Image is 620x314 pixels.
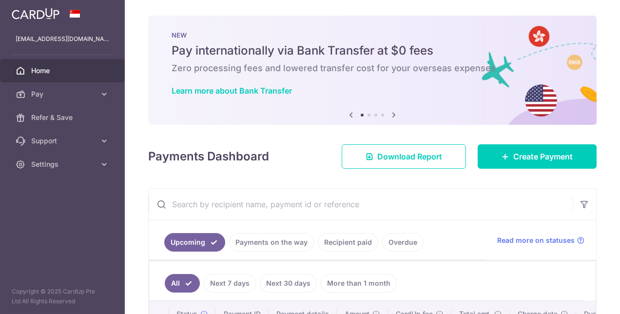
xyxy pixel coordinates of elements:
[260,274,317,293] a: Next 30 days
[31,66,96,76] span: Home
[478,144,597,169] a: Create Payment
[172,86,292,96] a: Learn more about Bank Transfer
[497,235,575,245] span: Read more on statuses
[148,16,597,125] img: Bank transfer banner
[497,235,584,245] a: Read more on statuses
[31,136,96,146] span: Support
[172,62,573,74] h6: Zero processing fees and lowered transfer cost for your overseas expenses
[382,233,424,252] a: Overdue
[172,43,573,59] h5: Pay internationally via Bank Transfer at $0 fees
[16,34,109,44] p: [EMAIL_ADDRESS][DOMAIN_NAME]
[31,113,96,122] span: Refer & Save
[164,233,225,252] a: Upcoming
[342,144,466,169] a: Download Report
[229,233,314,252] a: Payments on the way
[321,274,397,293] a: More than 1 month
[172,31,573,39] p: NEW
[149,189,573,220] input: Search by recipient name, payment id or reference
[377,151,442,162] span: Download Report
[12,8,59,20] img: CardUp
[148,148,269,165] h4: Payments Dashboard
[31,159,96,169] span: Settings
[165,274,200,293] a: All
[204,274,256,293] a: Next 7 days
[318,233,378,252] a: Recipient paid
[31,89,96,99] span: Pay
[513,151,573,162] span: Create Payment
